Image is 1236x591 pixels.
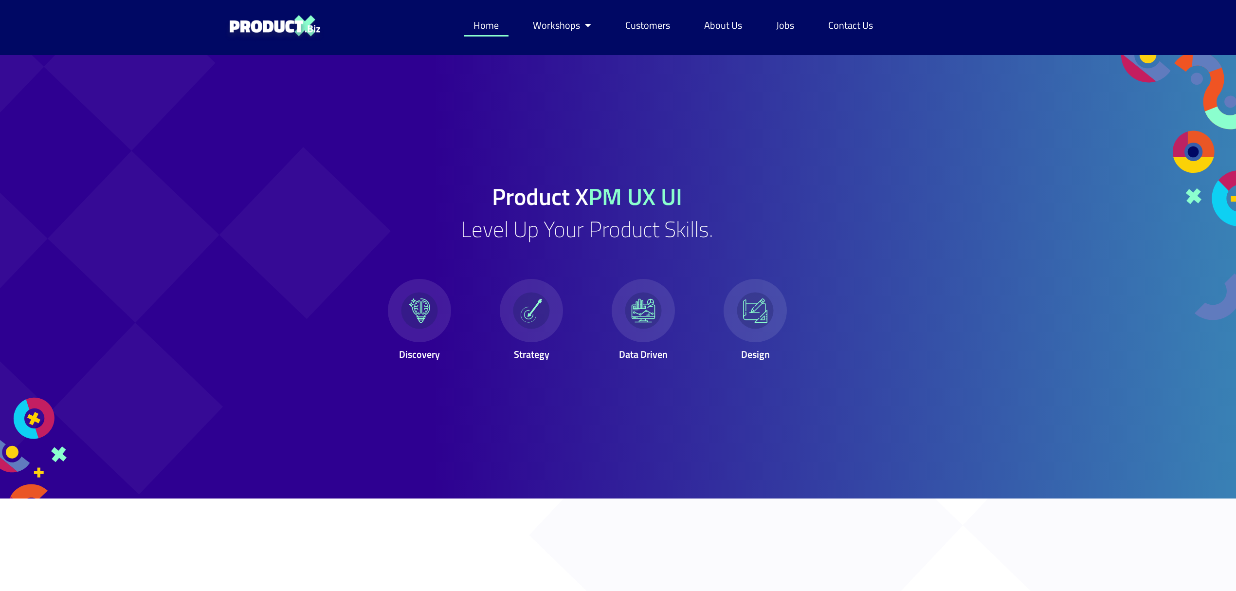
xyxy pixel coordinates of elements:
[741,347,769,362] span: Design
[523,14,601,37] a: Workshops
[513,347,549,362] span: Strategy
[694,14,752,37] a: About Us
[766,14,804,37] a: Jobs
[616,14,680,37] a: Customers
[399,347,440,362] span: Discovery
[818,14,883,37] a: Contact Us
[492,185,682,208] h1: Product X
[461,218,713,240] h2: Level Up Your Product Skills.
[619,347,668,362] span: Data Driven
[588,179,682,214] span: PM UX UI
[464,14,509,37] a: Home
[464,14,883,37] nav: Menu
